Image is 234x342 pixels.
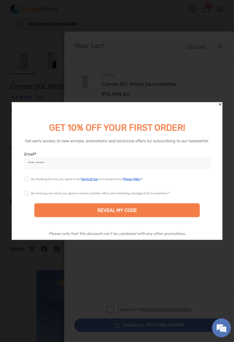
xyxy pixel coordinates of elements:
div: REVEAL MY CODE [97,208,137,213]
label: Email [24,151,210,157]
div: Get early access to new arrivals, promotions and exclusive offers by subscribing to our newsletter. [25,138,209,143]
div: Please note that this discount can’t be combined with any other promotions. [49,231,186,236]
span: By checking this box, you agree to our [31,177,81,181]
div: REVEAL MY CODE [34,203,200,217]
span: We're online! [36,79,87,143]
div: Close [218,102,222,107]
div: Chat with us now [33,35,106,43]
span: GET 10% OFF YOUR FIRST ORDER! [49,123,185,133]
div: By entering your email, you agree to receive updates, offers, and marketing messages from ConcepS... [31,191,170,195]
textarea: Type your message and hit 'Enter' [3,172,120,194]
a: Privacy Policy [123,177,141,181]
span: and consent to our [98,177,123,181]
a: Terms of Use [81,177,98,181]
div: Minimize live chat window [103,3,118,18]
